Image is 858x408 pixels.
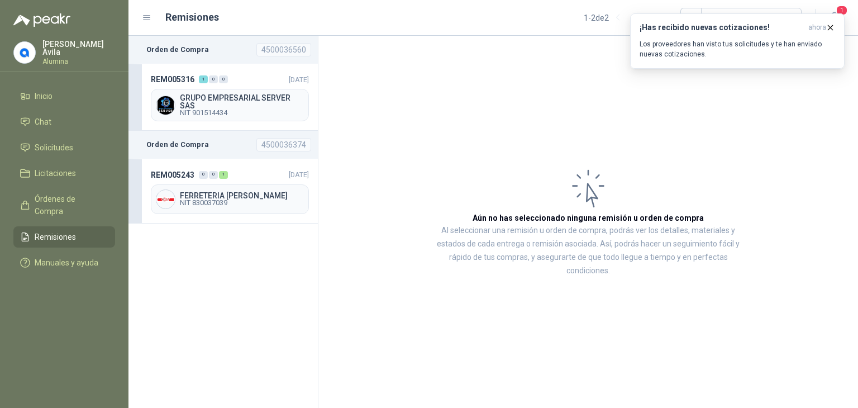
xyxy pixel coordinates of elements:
[35,193,104,217] span: Órdenes de Compra
[180,110,304,116] span: NIT 901514434
[289,75,309,84] span: [DATE]
[289,170,309,179] span: [DATE]
[35,141,73,154] span: Solicitudes
[35,116,51,128] span: Chat
[824,8,845,28] button: 1
[128,159,318,223] a: REM005243001[DATE] Company LogoFERRETERIA [PERSON_NAME]NIT 830037039
[180,94,304,110] span: GRUPO EMPRESARIAL SERVER SAS
[13,111,115,132] a: Chat
[151,73,194,86] span: REM005316
[256,138,311,151] div: 4500036374
[156,190,175,208] img: Company Logo
[13,86,115,107] a: Inicio
[151,169,194,181] span: REM005243
[219,171,228,179] div: 1
[14,42,35,63] img: Company Logo
[584,9,645,27] div: 1 - 2 de 2
[219,75,228,83] div: 0
[146,44,209,55] b: Orden de Compra
[836,5,848,16] span: 1
[13,188,115,222] a: Órdenes de Compra
[35,257,98,269] span: Manuales y ayuda
[209,75,218,83] div: 0
[156,96,175,115] img: Company Logo
[630,13,845,69] button: ¡Has recibido nuevas cotizaciones!ahora Los proveedores han visto tus solicitudes y te han enviad...
[199,171,208,179] div: 0
[180,200,304,206] span: NIT 830037039
[13,252,115,273] a: Manuales y ayuda
[128,36,318,64] a: Orden de Compra4500036560
[42,58,115,65] p: Alumina
[42,40,115,56] p: [PERSON_NAME] Avila
[640,23,804,32] h3: ¡Has recibido nuevas cotizaciones!
[430,224,746,278] p: Al seleccionar una remisión u orden de compra, podrás ver los detalles, materiales y estados de c...
[199,75,208,83] div: 1
[13,13,70,27] img: Logo peakr
[808,23,826,32] span: ahora
[640,39,835,59] p: Los proveedores han visto tus solicitudes y te han enviado nuevas cotizaciones.
[180,192,304,200] span: FERRETERIA [PERSON_NAME]
[473,212,704,224] h3: Aún no has seleccionado ninguna remisión u orden de compra
[35,167,76,179] span: Licitaciones
[13,137,115,158] a: Solicitudes
[165,10,219,25] h1: Remisiones
[35,90,53,102] span: Inicio
[13,163,115,184] a: Licitaciones
[128,64,318,131] a: REM005316100[DATE] Company LogoGRUPO EMPRESARIAL SERVER SASNIT 901514434
[256,43,311,56] div: 4500036560
[35,231,76,243] span: Remisiones
[128,131,318,159] a: Orden de Compra4500036374
[13,226,115,248] a: Remisiones
[146,139,209,150] b: Orden de Compra
[209,171,218,179] div: 0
